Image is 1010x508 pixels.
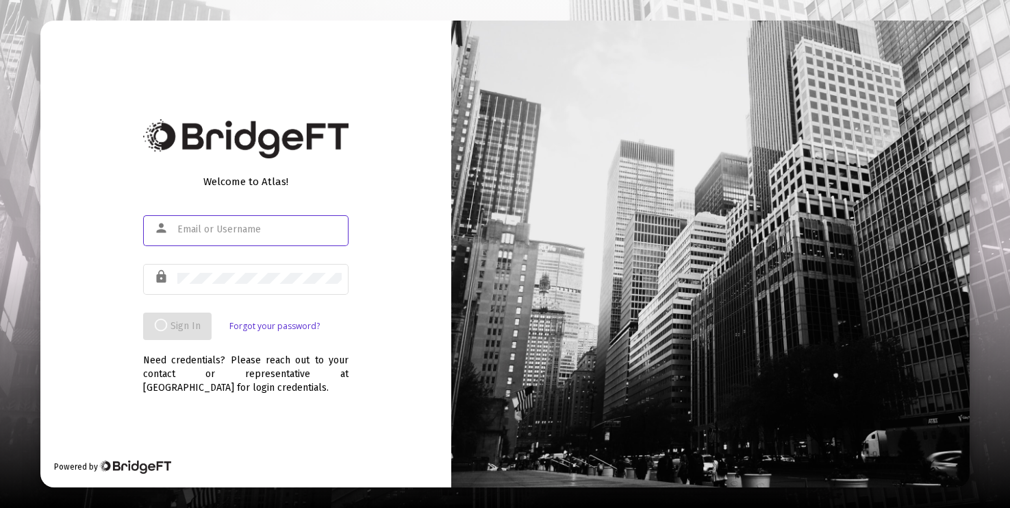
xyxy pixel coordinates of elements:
div: Powered by [54,460,171,474]
img: Bridge Financial Technology Logo [99,460,171,474]
mat-icon: person [154,220,171,237]
a: Forgot your password? [229,319,320,333]
mat-icon: lock [154,269,171,285]
span: Sign In [154,320,201,332]
div: Need credentials? Please reach out to your contact or representative at [GEOGRAPHIC_DATA] for log... [143,340,349,395]
div: Welcome to Atlas! [143,175,349,189]
input: Email or Username [177,224,342,235]
button: Sign In [143,313,212,340]
img: Bridge Financial Technology Logo [143,119,349,158]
